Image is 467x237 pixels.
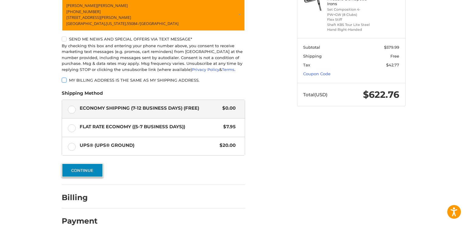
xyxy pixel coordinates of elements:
[62,193,97,202] h2: Billing
[303,92,327,97] span: Total (USD)
[417,221,467,237] iframe: Google Customer Reviews
[303,71,330,76] a: Coupon Code
[384,45,399,50] span: $579.99
[327,7,374,17] li: Set Composition 4-PW+GW (8 Clubs)
[62,90,103,100] legend: Shipping Method
[97,3,128,8] span: [PERSON_NAME]
[140,21,178,26] span: [GEOGRAPHIC_DATA]
[66,3,97,8] span: [PERSON_NAME]
[62,78,245,83] label: My billing address is the same as my shipping address.
[217,142,236,149] span: $20.00
[80,142,217,149] span: UPS® (UPS® Ground)
[127,21,140,26] span: 55084 /
[222,67,234,72] a: Terms
[62,163,103,177] button: Continue
[327,22,374,27] li: Shaft KBS Tour Lite Steel
[66,15,131,20] span: [STREET_ADDRESS][PERSON_NAME]
[192,67,219,72] a: Privacy Policy
[106,21,127,26] span: [US_STATE],
[327,17,374,22] li: Flex Stiff
[327,27,374,32] li: Hand Right-Handed
[220,105,236,112] span: $0.00
[62,37,245,41] label: Send me news and special offers via text message*
[80,105,220,112] span: Economy Shipping (7-12 Business Days) (Free)
[66,9,101,14] span: [PHONE_NUMBER]
[62,43,245,73] div: By checking this box and entering your phone number above, you consent to receive marketing text ...
[303,54,322,58] span: Shipping
[303,62,310,67] span: Tax
[390,54,399,58] span: Free
[363,89,399,100] span: $622.76
[80,123,220,130] span: Flat Rate Economy ((5-7 Business Days))
[62,216,98,226] h2: Payment
[303,45,320,50] span: Subtotal
[66,21,106,26] span: [GEOGRAPHIC_DATA],
[220,123,236,130] span: $7.95
[386,62,399,67] span: $42.77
